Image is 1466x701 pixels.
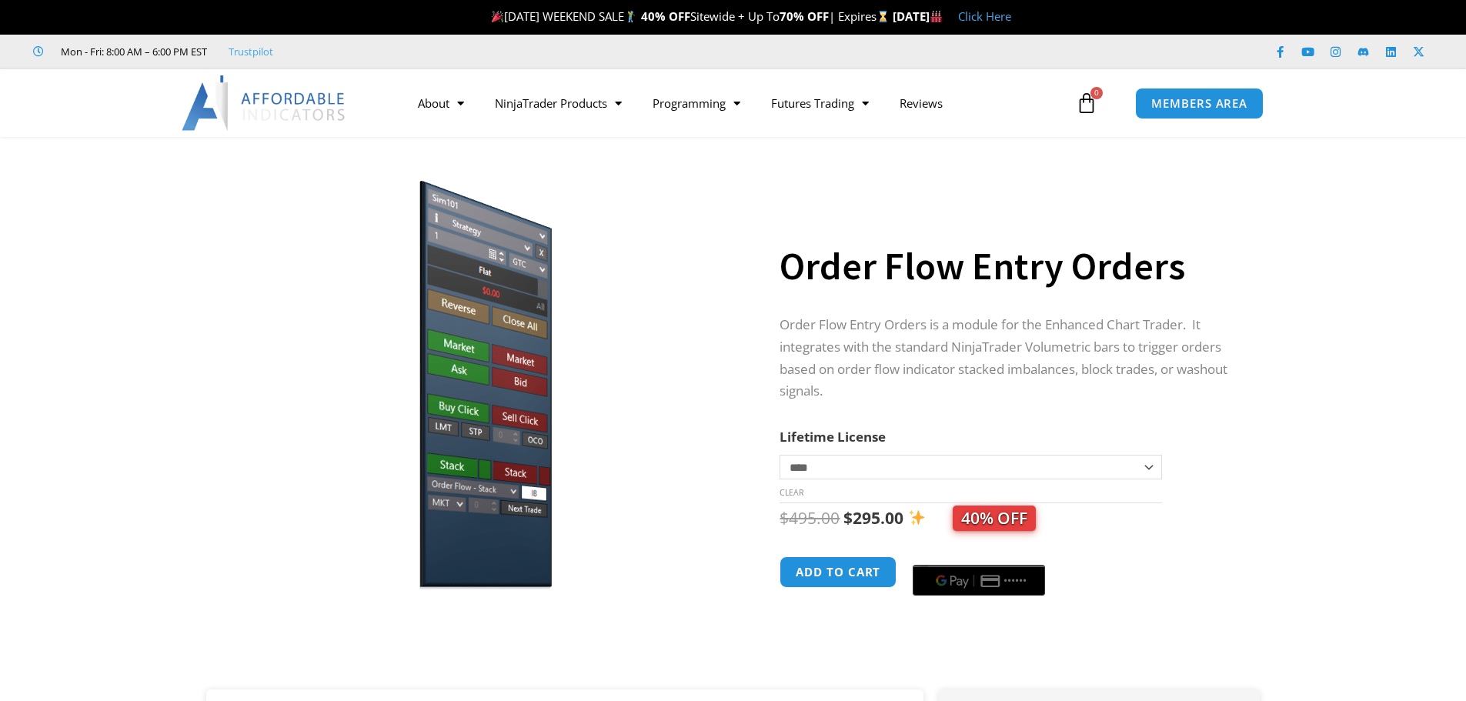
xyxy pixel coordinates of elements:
[1090,87,1103,99] span: 0
[953,506,1036,531] span: 40% OFF
[402,85,1072,121] nav: Menu
[930,11,942,22] img: 🏭
[228,164,723,589] img: orderflow entry
[909,509,925,526] img: ✨
[1004,576,1027,586] text: ••••••
[637,85,756,121] a: Programming
[884,85,958,121] a: Reviews
[877,11,889,22] img: ⌛
[57,42,207,61] span: Mon - Fri: 8:00 AM – 6:00 PM EST
[756,85,884,121] a: Futures Trading
[1135,88,1264,119] a: MEMBERS AREA
[780,556,897,588] button: Add to cart
[780,314,1229,403] p: Order Flow Entry Orders is a module for the Enhanced Chart Trader. It integrates with the standar...
[780,428,886,446] label: Lifetime License
[843,507,903,529] bdi: 295.00
[492,11,503,22] img: 🎉
[780,507,789,529] span: $
[780,507,840,529] bdi: 495.00
[1053,81,1120,125] a: 0
[488,8,892,24] span: [DATE] WEEKEND SALE Sitewide + Up To | Expires
[780,239,1229,293] h1: Order Flow Entry Orders
[625,11,636,22] img: 🏌️‍♂️
[402,85,479,121] a: About
[1151,98,1247,109] span: MEMBERS AREA
[910,554,1048,556] iframe: Secure payment input frame
[893,8,943,24] strong: [DATE]
[913,565,1045,596] button: Buy with GPay
[641,8,690,24] strong: 40% OFF
[843,507,853,529] span: $
[229,42,273,61] a: Trustpilot
[780,487,803,498] a: Clear options
[182,75,347,131] img: LogoAI | Affordable Indicators – NinjaTrader
[780,8,829,24] strong: 70% OFF
[958,8,1011,24] a: Click Here
[479,85,637,121] a: NinjaTrader Products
